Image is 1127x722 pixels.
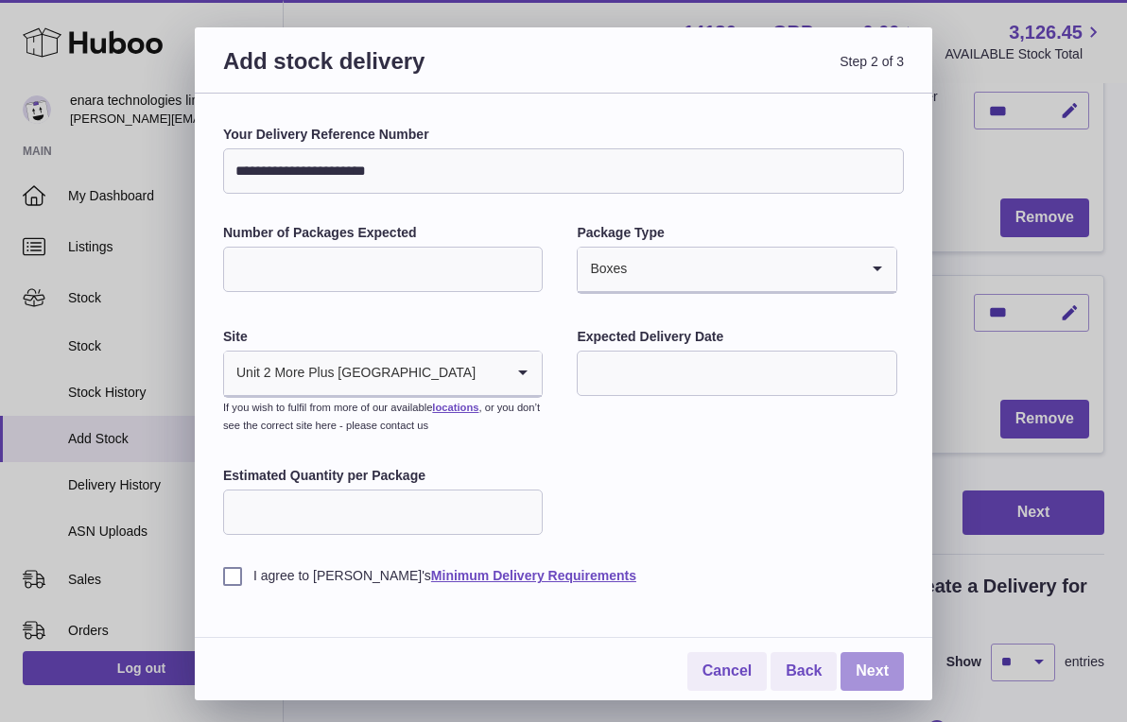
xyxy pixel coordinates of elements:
a: Next [841,652,904,691]
div: Search for option [224,352,542,397]
input: Search for option [477,352,504,395]
label: Your Delivery Reference Number [223,126,904,144]
label: Expected Delivery Date [577,328,896,346]
a: Back [771,652,837,691]
div: Search for option [578,248,895,293]
span: Boxes [578,248,628,291]
span: Step 2 of 3 [563,46,904,98]
a: Minimum Delivery Requirements [431,568,636,583]
a: locations [432,402,478,413]
label: Package Type [577,224,896,242]
label: Site [223,328,543,346]
span: Unit 2 More Plus [GEOGRAPHIC_DATA] [224,352,477,395]
small: If you wish to fulfil from more of our available , or you don’t see the correct site here - pleas... [223,402,540,431]
h3: Add stock delivery [223,46,563,98]
label: Number of Packages Expected [223,224,543,242]
label: I agree to [PERSON_NAME]'s [223,567,904,585]
label: Estimated Quantity per Package [223,467,543,485]
input: Search for option [628,248,858,291]
a: Cancel [687,652,767,691]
